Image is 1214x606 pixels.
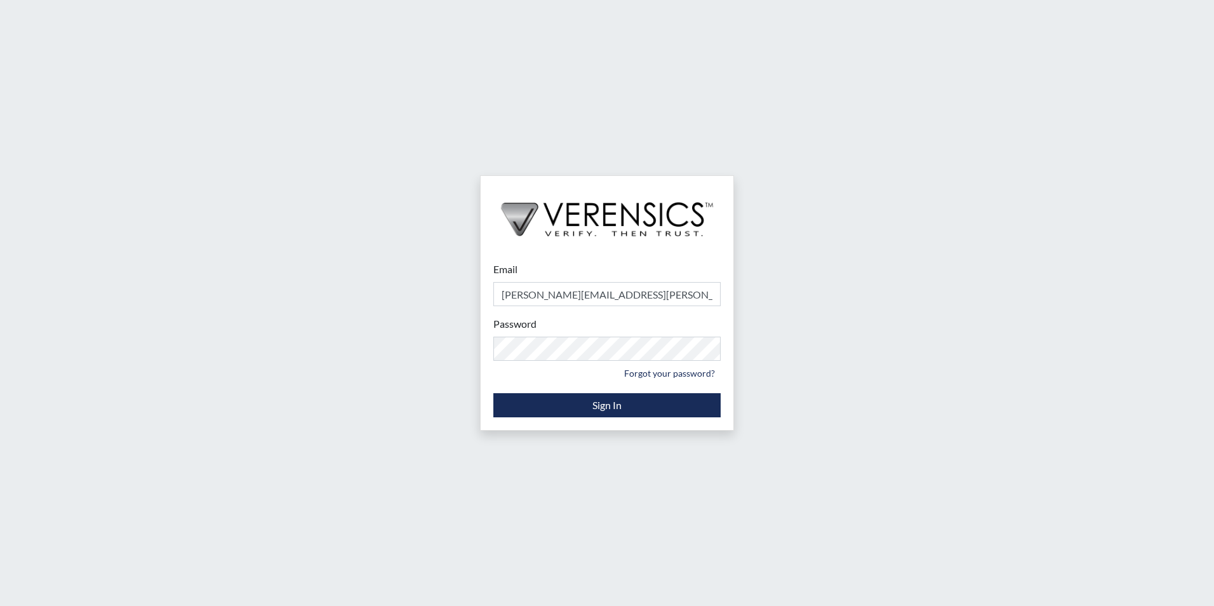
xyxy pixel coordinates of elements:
label: Password [493,316,537,332]
a: Forgot your password? [618,363,721,383]
input: Email [493,282,721,306]
label: Email [493,262,517,277]
button: Sign In [493,393,721,417]
img: logo-wide-black.2aad4157.png [481,176,733,250]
